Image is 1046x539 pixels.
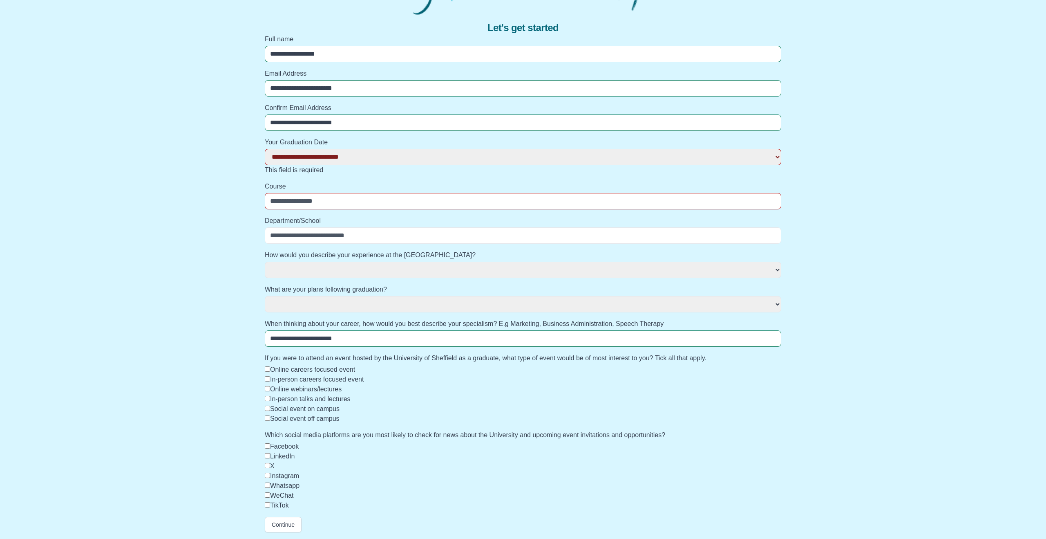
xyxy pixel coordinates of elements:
label: What are your plans following graduation? [265,285,781,294]
label: Facebook [270,443,299,450]
button: Continue [265,517,302,532]
label: LinkedIn [270,453,295,460]
label: How would you describe your experience at the [GEOGRAPHIC_DATA]? [265,250,781,260]
label: In-person talks and lectures [270,395,351,402]
label: TikTok [270,502,289,509]
label: If you were to attend an event hosted by the University of Sheffield as a graduate, what type of ... [265,353,781,363]
label: Online careers focused event [270,366,355,373]
label: When thinking about your career, how would you best describe your specialism? E.g Marketing, Busi... [265,319,781,329]
label: Which social media platforms are you most likely to check for news about the University and upcom... [265,430,781,440]
label: Email Address [265,69,781,79]
label: Your Graduation Date [265,137,781,147]
label: Course [265,182,781,191]
label: Instagram [270,472,299,479]
label: Full name [265,34,781,44]
label: Department/School [265,216,781,226]
label: Online webinars/lectures [270,386,342,393]
label: WeChat [270,492,294,499]
label: Confirm Email Address [265,103,781,113]
span: This field is required [265,166,323,173]
label: Social event on campus [270,405,340,412]
label: In-person careers focused event [270,376,364,383]
label: Whatsapp [270,482,299,489]
span: Let's get started [487,21,559,34]
label: X [270,463,275,469]
label: Social event off campus [270,415,340,422]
